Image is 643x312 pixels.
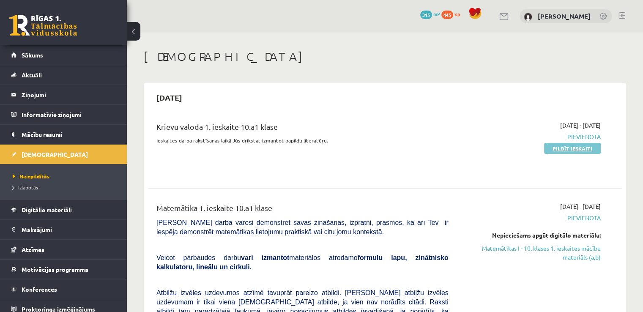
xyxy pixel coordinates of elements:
[461,231,601,240] div: Nepieciešams apgūt digitālo materiālu:
[461,132,601,141] span: Pievienota
[11,279,116,299] a: Konferences
[11,240,116,259] a: Atzīmes
[11,260,116,279] a: Motivācijas programma
[156,219,449,235] span: [PERSON_NAME] darbā varēsi demonstrēt savas zināšanas, izpratni, prasmes, kā arī Tev ir iespēja d...
[11,200,116,219] a: Digitālie materiāli
[22,285,57,293] span: Konferences
[13,183,118,191] a: Izlabotās
[22,85,116,104] legend: Ziņojumi
[11,105,116,124] a: Informatīvie ziņojumi
[560,202,601,211] span: [DATE] - [DATE]
[544,143,601,154] a: Pildīt ieskaiti
[11,125,116,144] a: Mācību resursi
[11,220,116,239] a: Maksājumi
[22,265,88,273] span: Motivācijas programma
[22,151,88,158] span: [DEMOGRAPHIC_DATA]
[22,51,43,59] span: Sākums
[156,137,449,144] p: Ieskaites darba rakstīšanas laikā Jūs drīkstat izmantot papildu literatūru.
[156,254,449,271] b: formulu lapu, zinātnisko kalkulatoru, lineālu un cirkuli.
[22,71,42,79] span: Aktuāli
[156,121,449,137] div: Krievu valoda 1. ieskaite 10.a1 klase
[156,254,449,271] span: Veicot pārbaudes darbu materiālos atrodamo
[13,184,38,191] span: Izlabotās
[560,121,601,130] span: [DATE] - [DATE]
[441,11,453,19] span: 445
[22,105,116,124] legend: Informatīvie ziņojumi
[420,11,432,19] span: 315
[524,13,532,21] img: Jekaterina Kovaļonoka
[420,11,440,17] a: 315 mP
[11,145,116,164] a: [DEMOGRAPHIC_DATA]
[461,244,601,262] a: Matemātikas I - 10. klases 1. ieskaites mācību materiāls (a,b)
[22,246,44,253] span: Atzīmes
[11,45,116,65] a: Sākums
[13,172,118,180] a: Neizpildītās
[433,11,440,17] span: mP
[538,12,591,20] a: [PERSON_NAME]
[461,213,601,222] span: Pievienota
[9,15,77,36] a: Rīgas 1. Tālmācības vidusskola
[241,254,289,261] b: vari izmantot
[22,206,72,213] span: Digitālie materiāli
[148,88,191,107] h2: [DATE]
[13,173,49,180] span: Neizpildītās
[454,11,460,17] span: xp
[156,202,449,218] div: Matemātika 1. ieskaite 10.a1 klase
[22,220,116,239] legend: Maksājumi
[11,65,116,85] a: Aktuāli
[11,85,116,104] a: Ziņojumi
[144,49,626,64] h1: [DEMOGRAPHIC_DATA]
[441,11,464,17] a: 445 xp
[22,131,63,138] span: Mācību resursi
